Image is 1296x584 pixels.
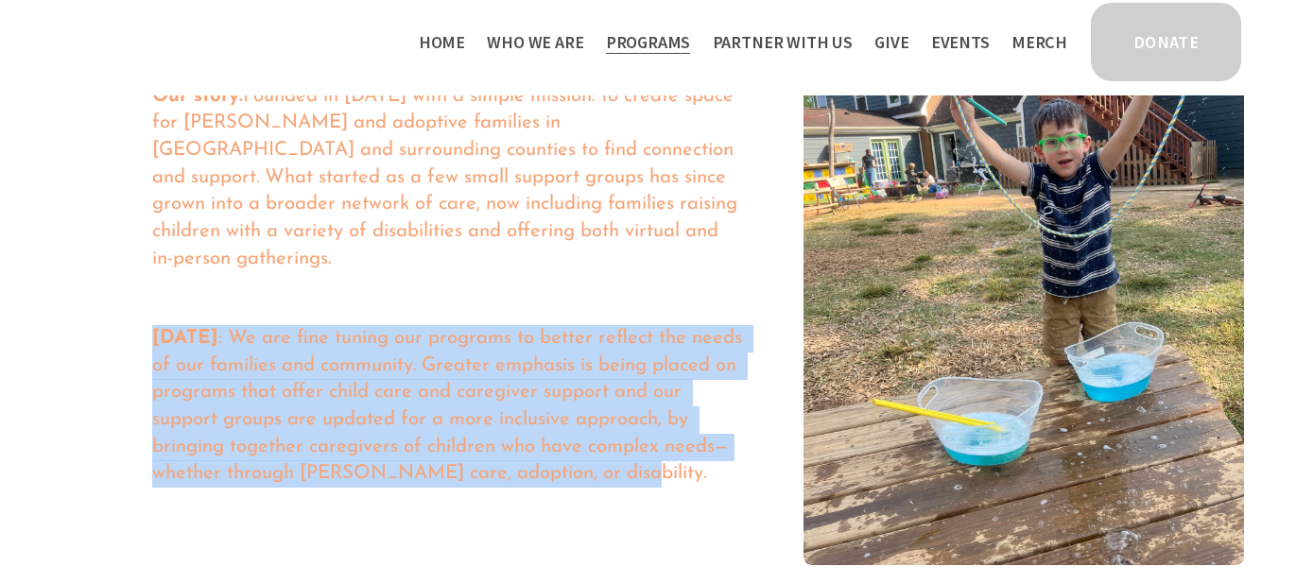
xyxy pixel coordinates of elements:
[152,83,743,273] p: Founded in [DATE] with a simple mission: to create space for [PERSON_NAME] and adoptive families ...
[152,329,218,348] strong: [DATE]
[606,28,691,56] span: Programs
[487,28,583,56] span: Who We Are
[152,325,743,488] p: : We are fine tuning our programs to better reflect the needs of our families and community. Grea...
[1011,26,1067,58] a: Merch
[487,26,583,58] a: folder dropdown
[874,26,908,58] a: Give
[606,26,691,58] a: folder dropdown
[931,26,990,58] a: Events
[713,28,853,56] span: Partner With Us
[713,26,853,58] a: folder dropdown
[419,26,465,58] a: Home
